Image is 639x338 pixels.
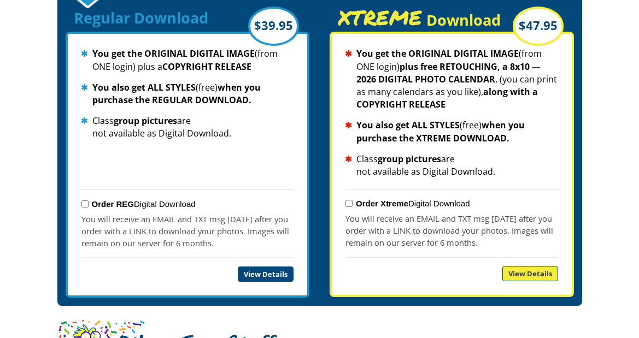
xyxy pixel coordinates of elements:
strong: group pictures [114,115,177,127]
strong: You get the ORIGINAL DIGITAL IMAGE [92,48,255,60]
li: Class are not available as Digital Download. [81,115,294,140]
li: (from ONE login) plus a [81,48,294,73]
strong: Order Xtreme [356,199,408,208]
strong: COPYRIGHT RELEASE [162,61,251,73]
li: (free) [81,81,294,106]
li: (from ONE login) , (you can print as many calendars as you like), [345,48,558,111]
label: Digital Download [356,199,470,208]
strong: when you purchase the REGULAR DOWNLOAD. [92,81,261,106]
strong: You get the ORIGINAL DIGITAL IMAGE [356,48,519,60]
strong: along with a COPYRIGHT RELEASE [356,86,538,110]
li: Class are not available as Digital Download. [345,153,558,178]
span: Regular Download [74,8,208,28]
strong: when you purchase the XTREME DOWNLOAD. [356,119,525,144]
a: View Details [238,266,294,282]
span: Download [426,10,501,30]
strong: You also get ALL STYLES [92,81,196,93]
a: View Details [502,266,558,281]
label: Digital Download [92,199,196,209]
strong: plus free RETOUCHING, a 8x10 — 2026 DIGITAL PHOTO CALENDAR [356,61,541,85]
div: $39.95 [248,7,299,46]
strong: group pictures [378,153,441,165]
strong: Order REG [92,199,134,209]
span: XTREME [338,9,423,26]
p: You will receive an EMAIL and TXT msg [DATE] after you order with a LINK to download your photos.... [345,212,558,248]
li: (free) [345,119,558,144]
p: You will receive an EMAIL and TXT msg [DATE] after you order with a LINK to download your photos.... [81,213,294,249]
div: $47.95 [513,7,564,46]
strong: You also get ALL STYLES [356,119,460,131]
